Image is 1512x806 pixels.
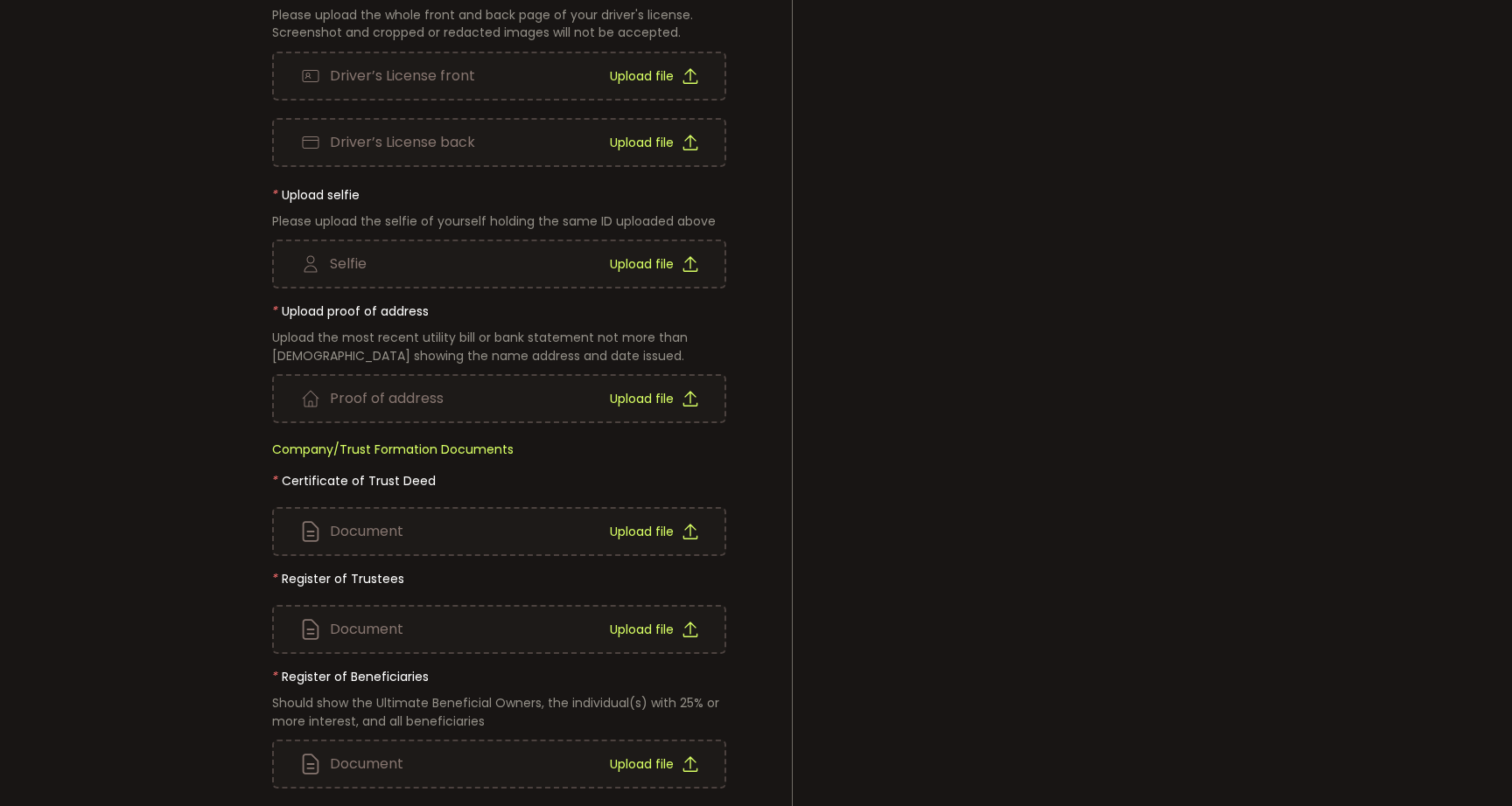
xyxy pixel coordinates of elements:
[272,6,693,41] span: Please upload the whole front and back page of your driver's license. Screenshot and cropped or r...
[272,441,514,458] span: Company/Trust Formation Documents
[330,757,403,771] span: Document
[610,70,674,82] span: Upload file
[330,622,403,636] span: Document
[330,69,475,83] span: Driver’s License front
[330,525,403,538] span: Document
[610,258,674,270] span: Upload file
[330,257,367,271] span: Selfie
[610,623,674,636] span: Upload file
[610,525,674,538] span: Upload file
[610,758,674,770] span: Upload file
[1304,617,1512,806] iframe: Chat Widget
[330,392,444,406] span: Proof of address
[330,135,475,149] span: Driver’s License back
[610,136,674,149] span: Upload file
[610,393,674,405] span: Upload file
